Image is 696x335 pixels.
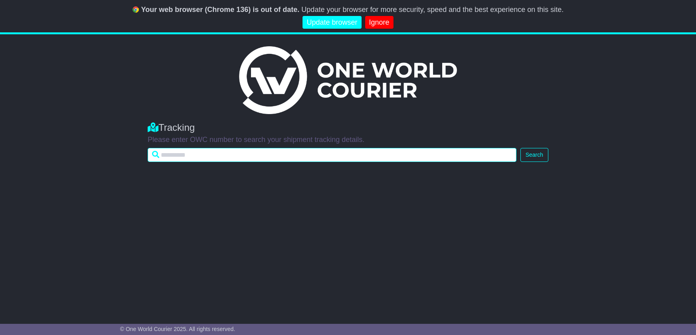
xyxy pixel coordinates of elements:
[148,136,548,144] p: Please enter OWC number to search your shipment tracking details.
[303,16,361,29] a: Update browser
[239,46,457,114] img: Light
[365,16,393,29] a: Ignore
[141,6,300,14] b: Your web browser (Chrome 136) is out of date.
[148,122,548,134] div: Tracking
[120,326,235,332] span: © One World Courier 2025. All rights reserved.
[301,6,564,14] span: Update your browser for more security, speed and the best experience on this site.
[520,148,548,162] button: Search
